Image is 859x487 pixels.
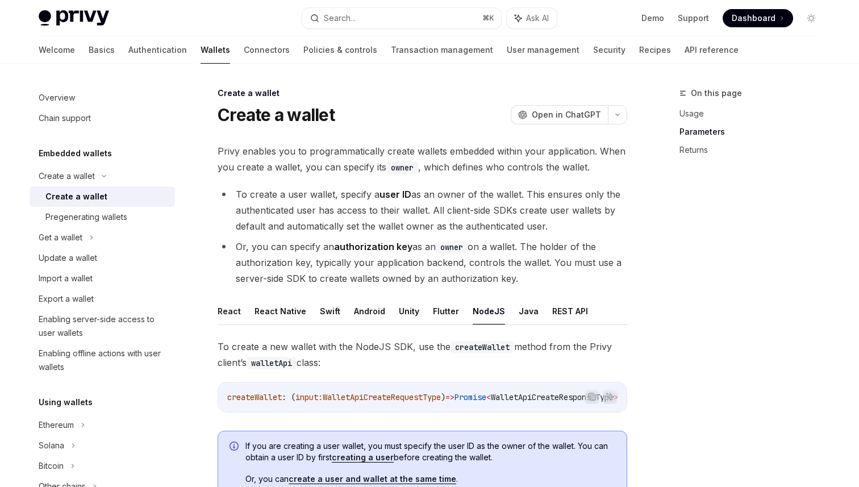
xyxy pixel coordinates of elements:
button: Copy the contents from the code block [585,389,599,404]
a: creating a user [332,452,394,463]
span: Promise [454,392,486,402]
span: => [445,392,454,402]
h5: Embedded wallets [39,147,112,160]
button: Search...⌘K [302,8,501,28]
a: Returns [679,141,829,159]
button: Flutter [433,298,459,324]
li: Or, you can specify an as an on a wallet. The holder of the authorization key, typically your app... [218,239,627,286]
div: Search... [324,11,356,25]
button: Unity [399,298,419,324]
button: React Native [255,298,306,324]
a: Policies & controls [303,36,377,64]
div: Overview [39,91,75,105]
a: Connectors [244,36,290,64]
button: Ask AI [507,8,557,28]
div: Create a wallet [39,169,95,183]
a: Security [593,36,626,64]
a: API reference [685,36,739,64]
span: < [486,392,491,402]
button: Java [519,298,539,324]
a: Welcome [39,36,75,64]
div: Ethereum [39,418,74,432]
span: WalletApiCreateResponseType [491,392,614,402]
div: Chain support [39,111,91,125]
span: ⌘ K [482,14,494,23]
a: Chain support [30,108,175,128]
img: light logo [39,10,109,26]
div: Solana [39,439,64,452]
div: Enabling offline actions with user wallets [39,347,168,374]
li: To create a user wallet, specify a as an owner of the wallet. This ensures only the authenticated... [218,186,627,234]
a: Parameters [679,123,829,141]
code: walletApi [247,357,297,369]
button: NodeJS [473,298,505,324]
span: Open in ChatGPT [532,109,601,120]
a: Pregenerating wallets [30,207,175,227]
a: Export a wallet [30,289,175,309]
a: Usage [679,105,829,123]
button: React [218,298,241,324]
button: REST API [552,298,588,324]
span: On this page [691,86,742,100]
a: Recipes [639,36,671,64]
div: Create a wallet [45,190,107,203]
h1: Create a wallet [218,105,335,125]
span: To create a new wallet with the NodeJS SDK, use the method from the Privy client’s class: [218,339,627,371]
div: Update a wallet [39,251,97,265]
a: Transaction management [391,36,493,64]
div: Pregenerating wallets [45,210,127,224]
span: input [295,392,318,402]
span: Privy enables you to programmatically create wallets embedded within your application. When you c... [218,143,627,175]
button: Open in ChatGPT [511,105,608,124]
button: Swift [320,298,340,324]
div: Import a wallet [39,272,93,285]
a: create a user and wallet at the same time [289,474,456,484]
a: Wallets [201,36,230,64]
button: Toggle dark mode [802,9,820,27]
a: Demo [641,13,664,24]
a: Authentication [128,36,187,64]
span: Or, you can . [245,473,615,485]
a: Enabling server-side access to user wallets [30,309,175,343]
a: Basics [89,36,115,64]
a: Support [678,13,709,24]
svg: Info [230,442,241,453]
span: Ask AI [526,13,549,24]
span: : [318,392,323,402]
a: Dashboard [723,9,793,27]
a: Create a wallet [30,186,175,207]
strong: authorization key [334,241,412,252]
strong: user ID [380,189,411,200]
div: Bitcoin [39,459,64,473]
code: createWallet [451,341,514,353]
div: Enabling server-side access to user wallets [39,313,168,340]
a: User management [507,36,579,64]
a: Import a wallet [30,268,175,289]
code: owner [386,161,418,174]
div: Get a wallet [39,231,82,244]
a: Update a wallet [30,248,175,268]
h5: Using wallets [39,396,93,409]
a: Overview [30,88,175,108]
a: Enabling offline actions with user wallets [30,343,175,377]
span: ) [441,392,445,402]
span: createWallet [227,392,282,402]
span: Dashboard [732,13,775,24]
button: Android [354,298,385,324]
span: WalletApiCreateRequestType [323,392,441,402]
div: Create a wallet [218,88,627,99]
div: Export a wallet [39,292,94,306]
span: : ( [282,392,295,402]
button: Ask AI [603,389,618,404]
code: owner [436,241,468,253]
span: If you are creating a user wallet, you must specify the user ID as the owner of the wallet. You c... [245,440,615,463]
